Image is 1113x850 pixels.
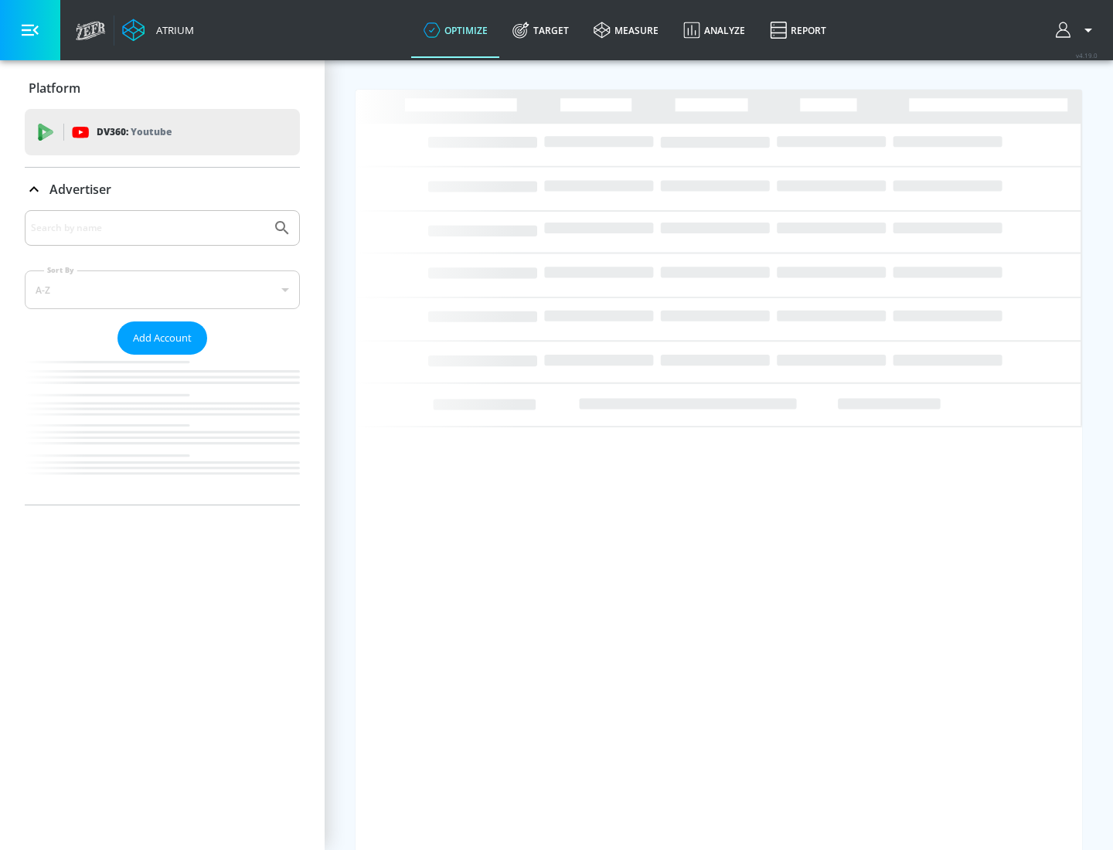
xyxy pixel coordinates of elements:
p: Platform [29,80,80,97]
div: Advertiser [25,210,300,505]
div: Atrium [150,23,194,37]
p: Youtube [131,124,172,140]
div: A-Z [25,270,300,309]
div: Advertiser [25,168,300,211]
div: Platform [25,66,300,110]
a: optimize [411,2,500,58]
input: Search by name [31,218,265,238]
div: DV360: Youtube [25,109,300,155]
a: Report [757,2,839,58]
a: Analyze [671,2,757,58]
p: DV360: [97,124,172,141]
label: Sort By [44,265,77,275]
span: Add Account [133,329,192,347]
p: Advertiser [49,181,111,198]
a: Target [500,2,581,58]
span: v 4.19.0 [1076,51,1098,59]
a: Atrium [122,19,194,42]
button: Add Account [117,321,207,355]
nav: list of Advertiser [25,355,300,505]
a: measure [581,2,671,58]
